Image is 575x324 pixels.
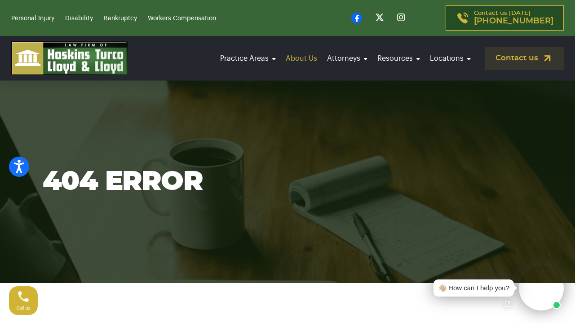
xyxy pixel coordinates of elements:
[324,46,370,71] a: Attorneys
[217,46,279,71] a: Practice Areas
[375,46,423,71] a: Resources
[474,17,553,26] span: [PHONE_NUMBER]
[104,15,137,22] a: Bankruptcy
[43,166,532,198] h1: 404 ERROR
[427,46,473,71] a: Locations
[148,15,216,22] a: Workers Compensation
[446,5,564,31] a: Contact us [DATE][PHONE_NUMBER]
[11,15,54,22] a: Personal Injury
[438,283,509,293] div: 👋🏼 How can I help you?
[283,46,320,71] a: About Us
[498,295,517,314] a: Open chat
[485,47,564,70] a: Contact us
[65,15,93,22] a: Disability
[17,306,31,310] span: Call us
[11,41,128,75] img: logo
[474,10,553,26] p: Contact us [DATE]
